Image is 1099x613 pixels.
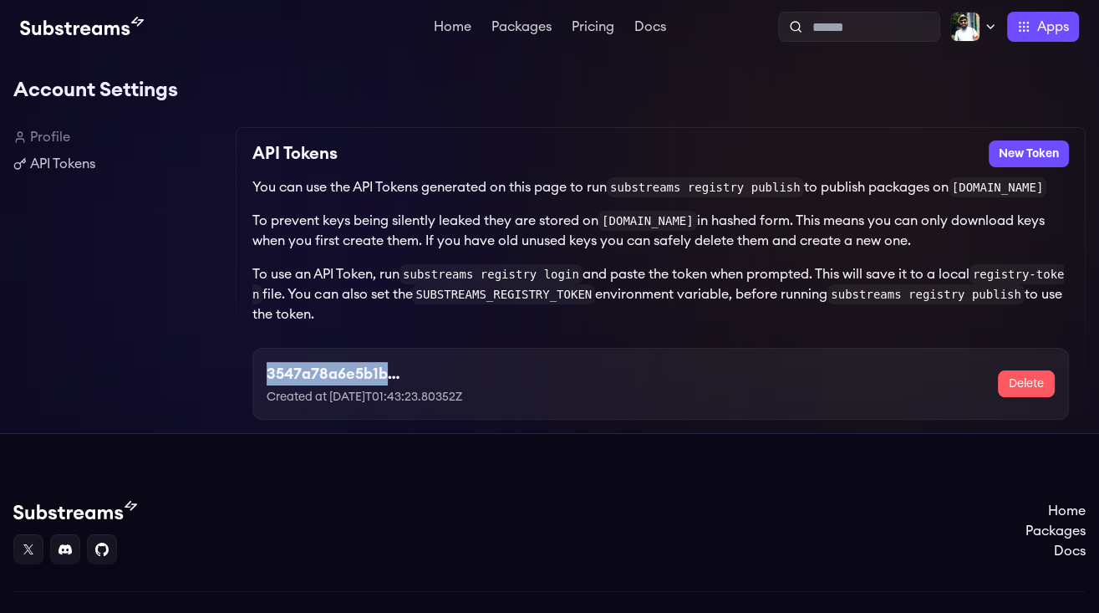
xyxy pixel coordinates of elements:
h3: 3547a78a6e5b1bc50eeba8f2c6082427 [267,362,405,386]
p: To prevent keys being silently leaked they are stored on in hashed form. This means you can only ... [252,211,1069,251]
code: [DOMAIN_NAME] [598,211,697,231]
a: Pricing [568,20,618,37]
a: Home [430,20,475,37]
a: Docs [631,20,669,37]
img: Substream's logo [13,501,137,521]
p: To use an API Token, run and paste the token when prompted. This will save it to a local file. Yo... [252,264,1069,324]
a: Packages [1025,521,1086,541]
h2: API Tokens [252,140,338,167]
p: You can use the API Tokens generated on this page to run to publish packages on [252,177,1069,197]
code: registry-token [252,264,1064,304]
p: Created at [DATE]T01:43:23.80352Z [267,389,543,406]
a: API Tokens [13,154,222,174]
img: Profile [950,12,980,42]
a: Home [1025,501,1086,521]
h1: Account Settings [13,74,1086,107]
img: Substream's logo [20,17,144,37]
a: Docs [1025,541,1086,561]
a: Profile [13,127,222,147]
code: substreams registry login [399,264,583,284]
button: New Token [989,140,1069,167]
code: SUBSTREAMS_REGISTRY_TOKEN [412,284,595,304]
code: substreams registry publish [607,177,804,197]
span: Apps [1037,17,1069,37]
code: [DOMAIN_NAME] [949,177,1047,197]
a: Packages [488,20,555,37]
code: substreams registry publish [827,284,1025,304]
button: Delete [998,370,1055,397]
